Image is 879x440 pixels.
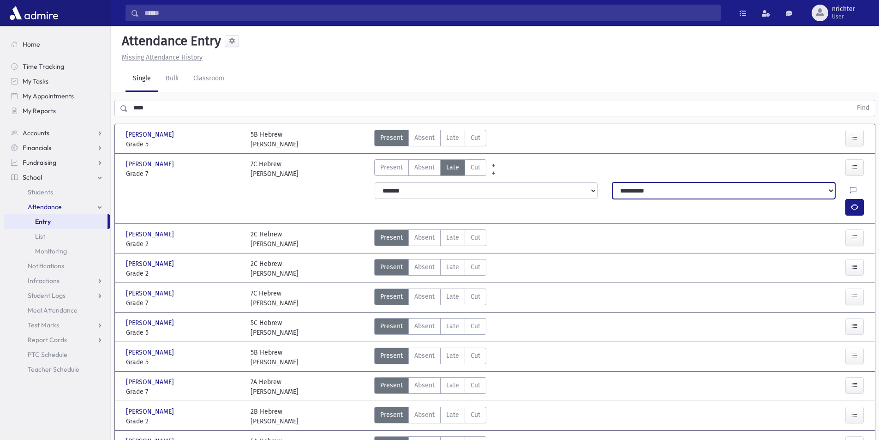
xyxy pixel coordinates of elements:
[4,303,110,318] a: Meal Attendance
[28,365,79,374] span: Teacher Schedule
[374,159,486,179] div: AttTypes
[139,5,720,21] input: Search
[126,239,241,249] span: Grade 2
[23,92,74,100] span: My Appointments
[414,351,435,361] span: Absent
[28,350,67,359] span: PTC Schedule
[23,62,64,71] span: Time Tracking
[380,233,403,242] span: Present
[251,130,299,149] div: 5B Hebrew [PERSON_NAME]
[4,244,110,259] a: Monitoring
[446,410,459,420] span: Late
[446,233,459,242] span: Late
[374,259,486,278] div: AttTypes
[28,188,53,196] span: Students
[380,133,403,143] span: Present
[374,289,486,308] div: AttTypes
[4,89,110,103] a: My Appointments
[126,139,241,149] span: Grade 5
[122,54,203,61] u: Missing Attendance History
[380,163,403,172] span: Present
[126,377,176,387] span: [PERSON_NAME]
[4,59,110,74] a: Time Tracking
[4,273,110,288] a: Infractions
[251,348,299,367] div: 5B Hebrew [PERSON_NAME]
[4,37,110,52] a: Home
[251,407,299,426] div: 2B Hebrew [PERSON_NAME]
[380,351,403,361] span: Present
[28,306,78,314] span: Meal Attendance
[446,380,459,390] span: Late
[414,262,435,272] span: Absent
[832,6,855,13] span: nrichter
[126,328,241,338] span: Grade 5
[380,380,403,390] span: Present
[126,357,241,367] span: Grade 5
[23,107,56,115] span: My Reports
[126,387,241,397] span: Grade 7
[23,173,42,181] span: School
[471,163,480,172] span: Cut
[23,144,51,152] span: Financials
[374,130,486,149] div: AttTypes
[471,410,480,420] span: Cut
[4,214,108,229] a: Entry
[126,407,176,416] span: [PERSON_NAME]
[4,140,110,155] a: Financials
[126,259,176,269] span: [PERSON_NAME]
[126,169,241,179] span: Grade 7
[471,292,480,301] span: Cut
[251,377,299,397] div: 7A Hebrew [PERSON_NAME]
[23,129,49,137] span: Accounts
[158,66,186,92] a: Bulk
[126,229,176,239] span: [PERSON_NAME]
[4,259,110,273] a: Notifications
[126,298,241,308] span: Grade 7
[374,377,486,397] div: AttTypes
[4,126,110,140] a: Accounts
[126,66,158,92] a: Single
[126,416,241,426] span: Grade 2
[471,262,480,272] span: Cut
[4,288,110,303] a: Student Logs
[118,54,203,61] a: Missing Attendance History
[251,229,299,249] div: 2C Hebrew [PERSON_NAME]
[23,77,48,85] span: My Tasks
[446,133,459,143] span: Late
[446,292,459,301] span: Late
[35,232,45,241] span: List
[126,318,176,328] span: [PERSON_NAME]
[4,199,110,214] a: Attendance
[380,262,403,272] span: Present
[126,269,241,278] span: Grade 2
[414,133,435,143] span: Absent
[4,347,110,362] a: PTC Schedule
[380,410,403,420] span: Present
[446,262,459,272] span: Late
[380,321,403,331] span: Present
[251,259,299,278] div: 2C Hebrew [PERSON_NAME]
[28,203,62,211] span: Attendance
[4,362,110,377] a: Teacher Schedule
[414,321,435,331] span: Absent
[118,33,221,49] h5: Attendance Entry
[126,159,176,169] span: [PERSON_NAME]
[471,321,480,331] span: Cut
[414,292,435,301] span: Absent
[4,103,110,118] a: My Reports
[414,233,435,242] span: Absent
[4,332,110,347] a: Report Cards
[446,163,459,172] span: Late
[374,318,486,338] div: AttTypes
[23,158,56,167] span: Fundraising
[4,170,110,185] a: School
[414,163,435,172] span: Absent
[251,159,299,179] div: 7C Hebrew [PERSON_NAME]
[126,348,176,357] span: [PERSON_NAME]
[35,247,67,255] span: Monitoring
[4,318,110,332] a: Test Marks
[28,277,60,285] span: Infractions
[4,185,110,199] a: Students
[414,410,435,420] span: Absent
[7,4,60,22] img: AdmirePro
